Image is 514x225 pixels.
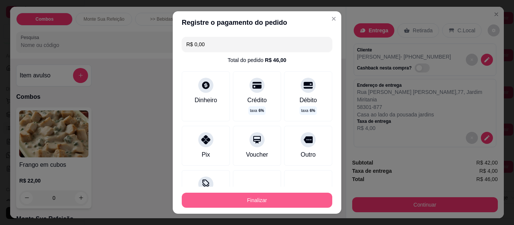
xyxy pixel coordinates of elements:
[182,193,332,208] button: Finalizar
[300,96,317,105] div: Débito
[186,37,328,52] input: Ex.: hambúrguer de cordeiro
[328,13,340,25] button: Close
[246,150,268,159] div: Voucher
[250,108,264,113] p: taxa
[301,150,316,159] div: Outro
[310,108,315,113] span: 6 %
[202,150,210,159] div: Pix
[195,96,217,105] div: Dinheiro
[173,11,341,34] header: Registre o pagamento do pedido
[228,56,286,64] div: Total do pedido
[259,108,264,113] span: 6 %
[265,56,286,64] div: R$ 46,00
[247,96,267,105] div: Crédito
[301,108,315,113] p: taxa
